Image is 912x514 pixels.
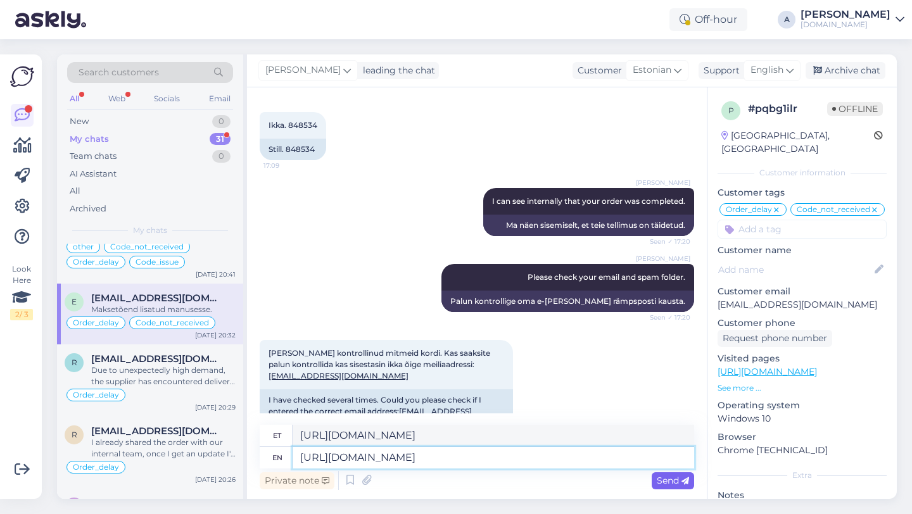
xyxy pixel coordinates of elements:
[718,186,887,199] p: Customer tags
[67,91,82,107] div: All
[726,206,772,213] span: Order_delay
[91,425,223,437] span: richardkapper844@gmail.com
[91,437,236,460] div: I already shared the order with our internal team, once I get an update I'll let you know immedia...
[136,319,209,327] span: Code_not_received
[79,66,159,79] span: Search customers
[206,91,233,107] div: Email
[73,243,94,251] span: other
[195,403,236,412] div: [DATE] 20:29
[827,102,883,116] span: Offline
[718,444,887,457] p: Chrome [TECHNICAL_ID]
[293,447,694,468] textarea: [URL][DOMAIN_NAME]
[718,167,887,179] div: Customer information
[212,115,231,128] div: 0
[70,150,117,163] div: Team chats
[801,9,904,30] a: [PERSON_NAME][DOMAIN_NAME]
[657,475,689,486] span: Send
[718,399,887,412] p: Operating system
[91,353,223,365] span: richardkapper@gmail.com
[492,196,685,206] span: I can see internally that your order was completed.
[151,91,182,107] div: Socials
[718,330,832,347] div: Request phone number
[195,330,236,340] div: [DATE] 20:32
[669,8,747,31] div: Off-hour
[273,425,281,446] div: et
[73,319,119,327] span: Order_delay
[70,168,117,180] div: AI Assistant
[133,225,167,236] span: My chats
[721,129,874,156] div: [GEOGRAPHIC_DATA], [GEOGRAPHIC_DATA]
[573,64,622,77] div: Customer
[73,258,119,266] span: Order_delay
[195,475,236,484] div: [DATE] 20:26
[269,120,317,130] span: Ikka. 848534
[260,389,513,434] div: I have checked several times. Could you please check if I entered the correct email address:
[73,463,119,471] span: Order_delay
[748,101,827,116] div: # pqbg1ilr
[718,382,887,394] p: See more ...
[72,430,77,439] span: r
[91,498,223,509] span: anreuleksin@gmail.com
[718,430,887,444] p: Browser
[10,263,33,320] div: Look Here
[718,244,887,257] p: Customer name
[441,291,694,312] div: Palun kontrollige oma e-[PERSON_NAME] rämpsposti kausta.
[91,365,236,387] div: Due to unexpectedly high demand, the supplier has encountered delivery difficulties. We have cont...
[778,11,795,28] div: A
[718,285,887,298] p: Customer email
[91,292,223,304] span: ermmmwhatasigma6@gmail.com
[196,270,236,279] div: [DATE] 20:41
[718,489,887,502] p: Notes
[718,220,887,239] input: Add a tag
[293,425,694,446] textarea: [URL][DOMAIN_NAME]
[718,298,887,311] p: [EMAIL_ADDRESS][DOMAIN_NAME]
[797,206,870,213] span: Code_not_received
[70,203,106,215] div: Archived
[260,139,326,160] div: Still. 848534
[260,472,334,489] div: Private note
[643,313,690,322] span: Seen ✓ 17:20
[272,447,282,468] div: en
[718,470,887,481] div: Extra
[801,9,890,20] div: [PERSON_NAME]
[728,106,734,115] span: p
[91,304,236,315] div: Maksetõend lisatud manusesse.
[73,391,119,399] span: Order_delay
[718,352,887,365] p: Visited pages
[265,63,341,77] span: [PERSON_NAME]
[801,20,890,30] div: [DOMAIN_NAME]
[718,317,887,330] p: Customer phone
[263,161,311,170] span: 17:09
[106,91,128,107] div: Web
[699,64,740,77] div: Support
[643,237,690,246] span: Seen ✓ 17:20
[633,63,671,77] span: Estonian
[70,133,109,146] div: My chats
[358,64,435,77] div: leading the chat
[269,371,408,380] a: [EMAIL_ADDRESS][DOMAIN_NAME]
[72,297,77,306] span: e
[718,263,872,277] input: Add name
[806,62,885,79] div: Archive chat
[72,358,77,367] span: r
[10,65,34,89] img: Askly Logo
[212,150,231,163] div: 0
[528,272,685,282] span: Please check your email and spam folder.
[269,348,492,380] span: [PERSON_NAME] kontrollinud mitmeid kordi. Kas saaksite palun kontrollida kas sisestasin ikka õige...
[483,215,694,236] div: Ma näen sisemiselt, et teie tellimus on täidetud.
[110,243,184,251] span: Code_not_received
[718,366,817,377] a: [URL][DOMAIN_NAME]
[70,115,89,128] div: New
[636,178,690,187] span: [PERSON_NAME]
[718,412,887,425] p: Windows 10
[136,258,179,266] span: Code_issue
[10,309,33,320] div: 2 / 3
[210,133,231,146] div: 31
[636,254,690,263] span: [PERSON_NAME]
[750,63,783,77] span: English
[70,185,80,197] div: All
